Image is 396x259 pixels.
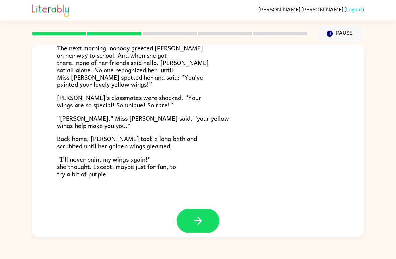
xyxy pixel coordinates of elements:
[57,93,201,110] span: [PERSON_NAME]'s classmates were shocked. “Your wings are so special! So unique! So rare!”
[57,43,209,89] span: The next morning, nobody greeted [PERSON_NAME] on her way to school. And when she got there, none...
[57,134,197,151] span: Back home, [PERSON_NAME] took a long bath and scrubbed until her golden wings gleamed.
[57,113,229,130] span: “[PERSON_NAME],” Miss [PERSON_NAME] said, “your yellow wings help make you you."
[258,6,344,12] span: [PERSON_NAME] [PERSON_NAME]
[315,26,364,41] button: Pause
[258,6,364,12] div: ( )
[57,154,176,178] span: “I’ll never paint my wings again!” she thought. Except, maybe just for fun, to try a bit of purple!
[346,6,362,12] a: Logout
[32,3,69,17] img: Literably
